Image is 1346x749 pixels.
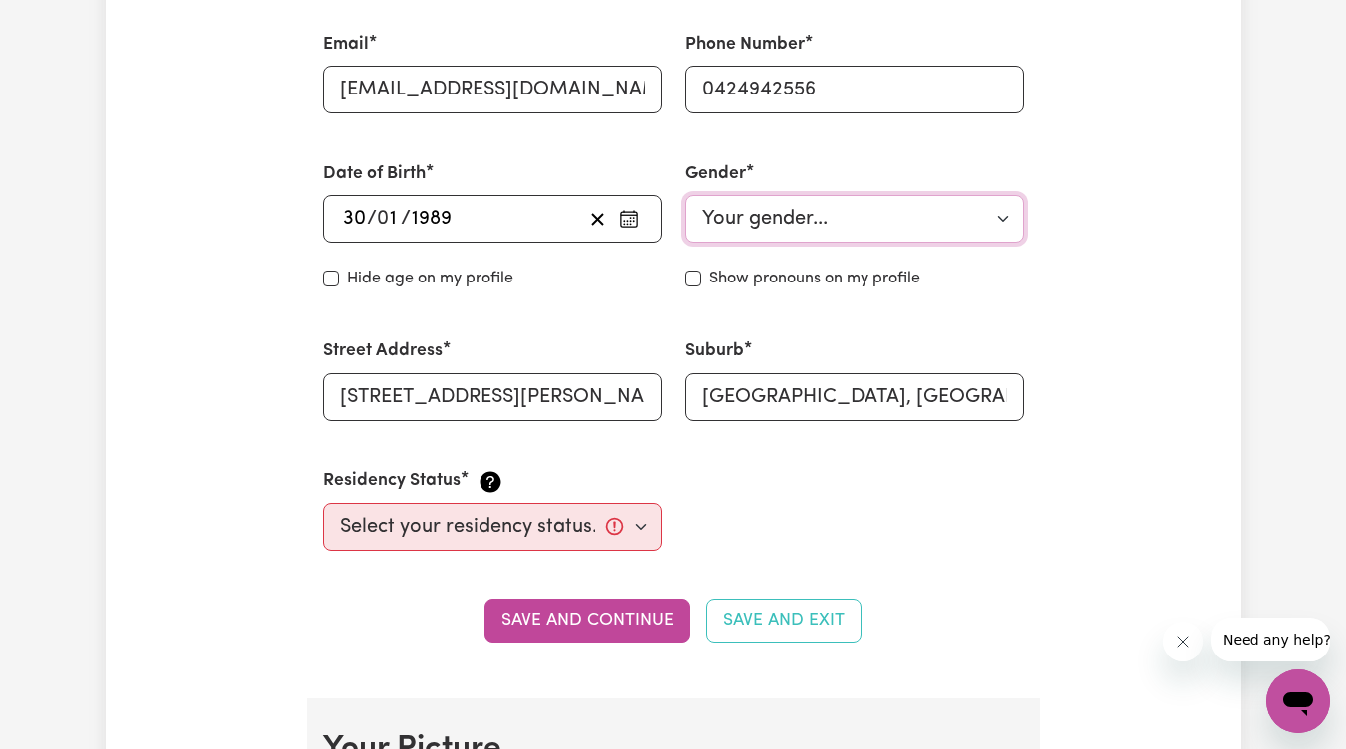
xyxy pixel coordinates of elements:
label: Suburb [685,338,744,364]
span: / [367,208,377,230]
input: e.g. North Bondi, New South Wales [685,373,1024,421]
input: -- [342,204,367,234]
iframe: Button to launch messaging window [1266,669,1330,733]
label: Show pronouns on my profile [709,267,920,290]
input: -- [378,204,402,234]
label: Street Address [323,338,443,364]
label: Gender [685,161,746,187]
input: ---- [411,204,454,234]
label: Date of Birth [323,161,426,187]
span: Need any help? [12,14,120,30]
label: Residency Status [323,468,461,494]
label: Phone Number [685,32,805,58]
button: Save and Exit [706,599,862,643]
iframe: Message from company [1211,618,1330,661]
label: Hide age on my profile [347,267,513,290]
button: Save and continue [484,599,690,643]
span: / [401,208,411,230]
iframe: Close message [1163,622,1203,661]
span: 0 [377,209,389,229]
label: Email [323,32,369,58]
